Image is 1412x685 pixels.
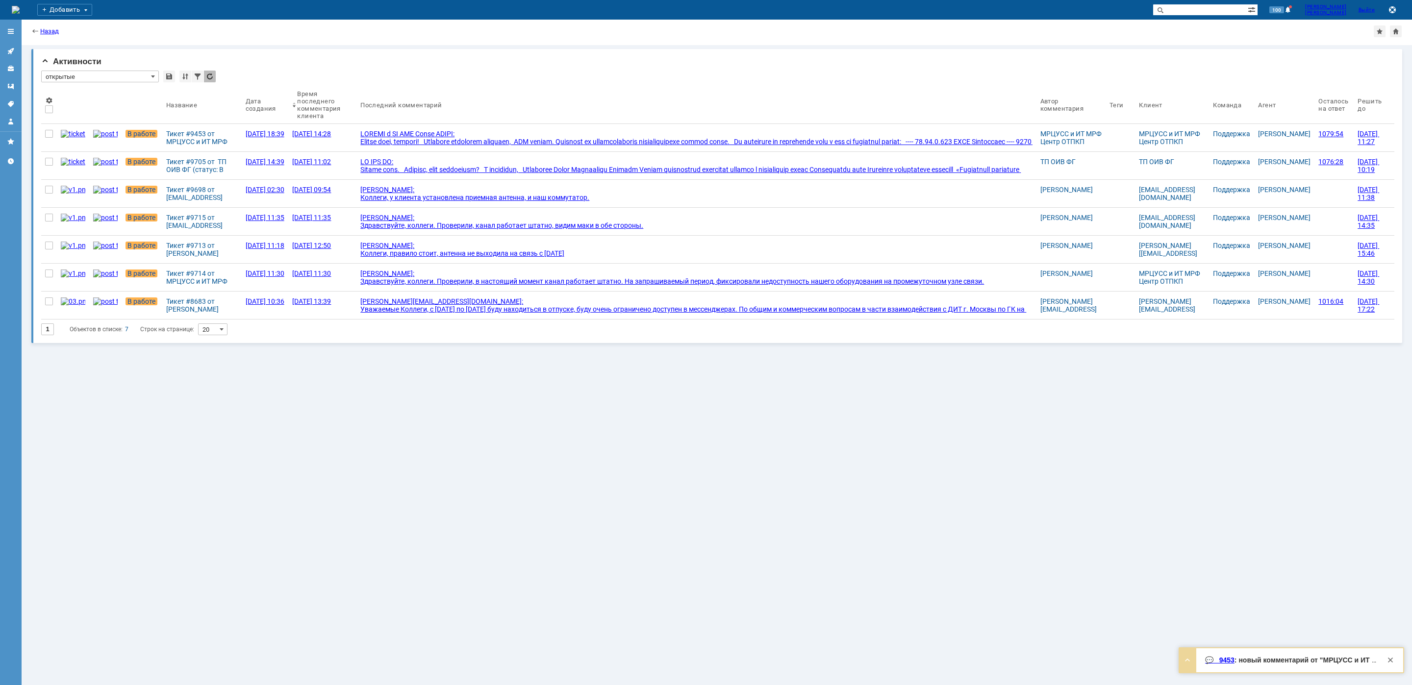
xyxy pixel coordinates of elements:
[1248,4,1258,14] span: Расширенный поиск
[122,180,162,207] a: В работе
[3,96,19,112] a: Теги
[162,208,242,235] a: Тикет #9715 от [EMAIL_ADDRESS][DOMAIN_NAME] (статус: В работе)
[242,152,289,179] a: [DATE] 14:39
[242,180,289,207] a: [DATE] 02:30
[61,158,85,166] img: ticket_notification.png
[288,236,356,263] a: [DATE] 12:50
[89,180,122,207] a: post ticket.png
[1314,124,1354,151] a: 1079:54
[1040,269,1093,277] a: [PERSON_NAME]
[3,61,19,76] a: Клиенты
[1354,208,1387,235] a: [DATE] 14:35
[292,242,331,249] div: [DATE] 12:50
[1182,654,1193,666] div: Развернуть
[122,264,162,291] a: В работе
[1213,101,1241,109] div: Команда
[70,326,123,333] span: Объектов в списке:
[1358,186,1379,201] span: [DATE] 11:38
[93,269,118,277] img: post ticket.png
[360,214,1032,229] div: [PERSON_NAME]: Здравствуйте, коллеги. Проверили, канал работает штатно, видим маки в обе стороны.
[1314,292,1354,319] a: 1016:04
[1269,6,1284,13] span: 100
[166,269,238,285] div: Тикет #9714 от МРЦУСС и ИТ МРФ Центр ОТПКП (статус: В работе)
[12,6,20,14] a: Перейти на домашнюю страницу
[57,264,89,291] a: v1.png
[1385,654,1396,666] div: Закрыть
[70,323,194,335] i: Строк на странице:
[1258,130,1311,138] a: [PERSON_NAME]
[57,208,89,235] a: v1.png
[292,297,331,305] div: [DATE] 13:39
[166,214,238,229] div: Тикет #9715 от [EMAIL_ADDRESS][DOMAIN_NAME] (статус: В работе)
[246,98,277,112] div: Дата создания
[292,130,331,138] div: [DATE] 14:28
[292,214,331,221] div: [DATE] 11:35
[1139,242,1197,265] a: [PERSON_NAME] [[EMAIL_ADDRESS][DOMAIN_NAME]]
[246,242,284,249] div: [DATE] 11:18
[356,124,1036,151] a: LOREMI d SI AME Conse ADIPI: Elitse doei, tempori! Utlabore etdolorem aliquaen, ADM veniam. Quisn...
[61,130,85,138] img: ticket_notification.png
[1139,269,1202,285] a: МРЦУСС и ИТ МРФ Центр ОТПКП
[57,292,89,319] a: 03.png
[40,27,59,35] a: Назад
[89,236,122,263] a: post ticket.png
[1139,130,1202,146] a: МРЦУСС и ИТ МРФ Центр ОТПКП
[1213,242,1250,249] a: Поддержка
[126,214,157,221] span: В работе
[3,78,19,94] a: Шаблоны комментариев
[1305,10,1347,16] span: [PERSON_NAME]
[288,86,356,124] th: Время последнего комментария клиента
[360,242,1032,257] div: [PERSON_NAME]: Коллеги, правило стоит, антенна не выходила на связь с [DATE]
[288,264,356,291] a: [DATE] 11:30
[126,269,157,277] span: В работе
[192,71,203,82] div: Фильтрация...
[1374,25,1386,37] div: Добавить в избранное
[45,97,53,104] span: Настройки
[89,124,122,151] a: post ticket.png
[1135,86,1209,124] th: Клиент
[162,124,242,151] a: Тикет #9453 от МРЦУСС и ИТ МРФ Центр ОТПКП (статус: В работе)
[93,242,118,249] img: post ticket.png
[356,264,1036,291] a: [PERSON_NAME]: Здравствуйте, коллеги. Проверили, в настоящий момент канал работает штатно. На зап...
[122,236,162,263] a: В работе
[1040,130,1103,146] a: МРЦУСС и ИТ МРФ Центр ОТПКП
[12,6,20,14] img: logo
[360,297,1032,337] div: [PERSON_NAME][EMAIL_ADDRESS][DOMAIN_NAME]: Уважаемые Коллеги, с [DATE] по [DATE] буду находиться ...
[1213,186,1250,194] a: Поддержка
[57,180,89,207] a: v1.png
[360,101,442,109] div: Последний комментарий
[1318,130,1350,138] div: 1079:54
[122,208,162,235] a: В работе
[360,130,1032,185] div: LOREMI d SI AME Conse ADIPI: Elitse doei, tempori! Utlabore etdolorem aliquaen, ADM veniam. Quisn...
[356,208,1036,235] a: [PERSON_NAME]: Здравствуйте, коллеги. Проверили, канал работает штатно, видим маки в обе стороны.
[1040,98,1094,112] div: Автор комментария
[166,242,238,257] div: Тикет #9713 от [PERSON_NAME] [[EMAIL_ADDRESS][DOMAIN_NAME]] (статус: В работе)
[1258,242,1311,249] a: [PERSON_NAME]
[1354,264,1387,291] a: [DATE] 14:30
[246,214,284,221] div: [DATE] 11:35
[126,297,157,305] span: В работе
[242,292,289,319] a: [DATE] 10:36
[1258,158,1311,166] a: [PERSON_NAME]
[1258,269,1311,277] a: [PERSON_NAME]
[122,292,162,319] a: В работе
[1258,101,1276,109] div: Агент
[89,208,122,235] a: post ticket.png
[166,158,238,173] div: Тикет #9705 от ТП ОИВ ФГ (статус: В работе)
[162,292,242,319] a: Тикет #8683 от [PERSON_NAME][EMAIL_ADDRESS][DOMAIN_NAME] (статус: В работе)
[1354,152,1387,179] a: [DATE] 10:19
[1040,242,1093,249] a: [PERSON_NAME]
[1305,4,1347,10] span: [PERSON_NAME]
[93,186,118,194] img: post ticket.png
[1213,214,1250,221] a: Поддержка
[37,4,92,16] div: Добавить
[1358,269,1379,285] span: [DATE] 14:30
[93,130,118,138] img: post ticket.png
[1358,297,1379,313] span: [DATE] 17:22
[89,264,122,291] a: post ticket.png
[292,269,331,277] div: [DATE] 11:30
[288,180,356,207] a: [DATE] 09:54
[57,236,89,263] a: v1.png
[1354,124,1387,151] a: [DATE] 11:27
[360,158,1032,307] div: LO IPS DO: Sitame cons. Adipisc, elit seddoeiusm? T incididun, Utlaboree Dolor Magnaaliqu Enimadm...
